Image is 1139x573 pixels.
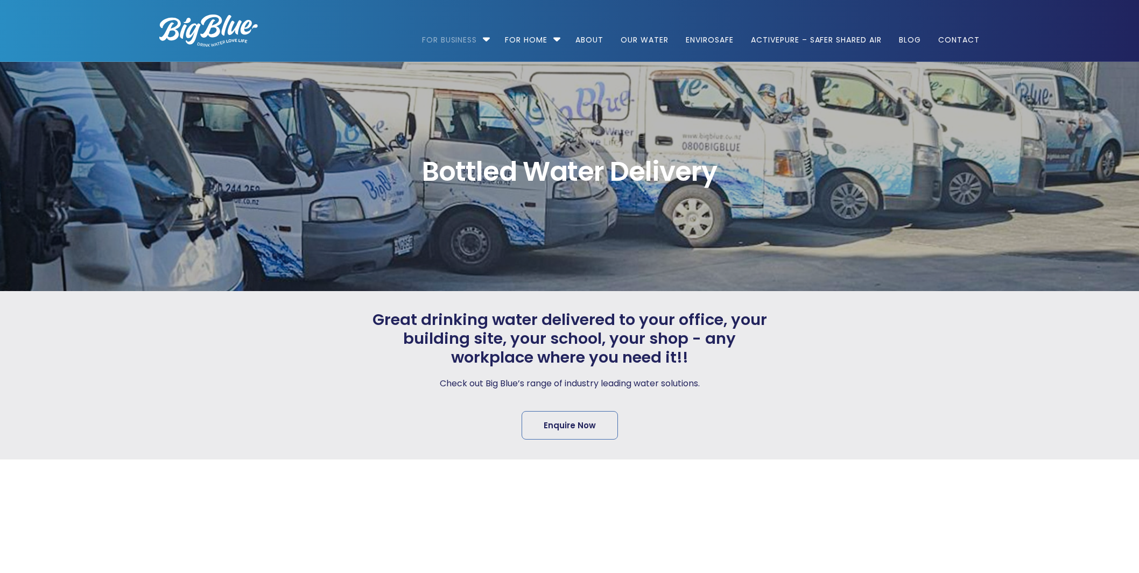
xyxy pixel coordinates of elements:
p: Check out Big Blue’s range of industry leading water solutions. [369,376,770,391]
img: logo [159,15,258,47]
span: Great drinking water delivered to your office, your building site, your school, your shop - any w... [369,310,770,366]
span: Bottled Water Delivery [159,158,980,185]
a: Enquire Now [522,411,618,440]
